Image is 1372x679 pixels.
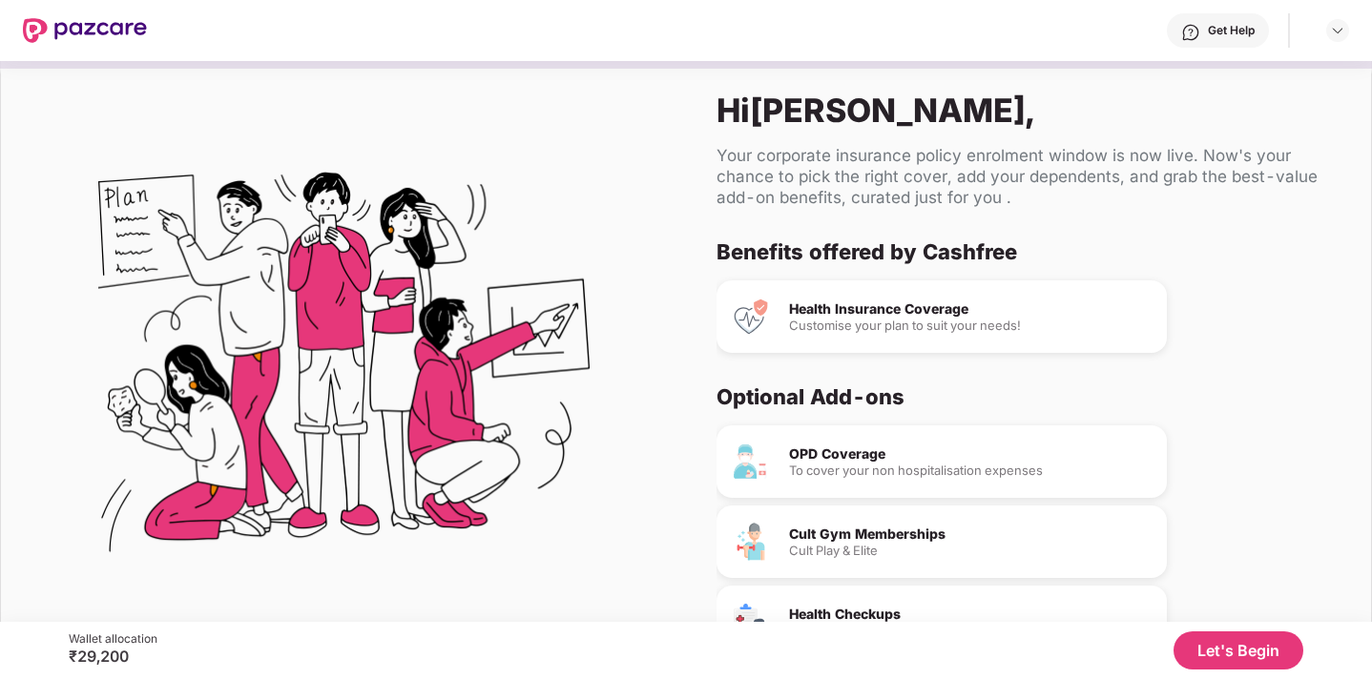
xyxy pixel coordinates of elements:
[732,298,770,336] img: Health Insurance Coverage
[789,319,1152,332] div: Customise your plan to suit your needs!
[789,545,1152,557] div: Cult Play & Elite
[732,523,770,561] img: Cult Gym Memberships
[717,238,1325,265] div: Benefits offered by Cashfree
[69,631,157,647] div: Wallet allocation
[717,383,1325,410] div: Optional Add-ons
[789,447,1152,461] div: OPD Coverage
[1208,23,1255,38] div: Get Help
[98,123,590,614] img: Flex Benefits Illustration
[789,464,1152,477] div: To cover your non hospitalisation expenses
[789,527,1152,541] div: Cult Gym Memberships
[717,91,1341,130] div: Hi [PERSON_NAME] ,
[1330,23,1345,38] img: svg+xml;base64,PHN2ZyBpZD0iRHJvcGRvd24tMzJ4MzIiIHhtbG5zPSJodHRwOi8vd3d3LnczLm9yZy8yMDAwL3N2ZyIgd2...
[789,607,1152,621] div: Health Checkups
[1174,631,1303,669] button: Let's Begin
[732,442,770,481] img: OPD Coverage
[789,302,1152,316] div: Health Insurance Coverage
[23,18,147,43] img: New Pazcare Logo
[717,145,1341,208] div: Your corporate insurance policy enrolment window is now live. Now's your chance to pick the right...
[69,647,157,666] div: ₹29,200
[1181,23,1200,42] img: svg+xml;base64,PHN2ZyBpZD0iSGVscC0zMngzMiIgeG1sbnM9Imh0dHA6Ly93d3cudzMub3JnLzIwMDAvc3ZnIiB3aWR0aD...
[732,603,770,641] img: Health Checkups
